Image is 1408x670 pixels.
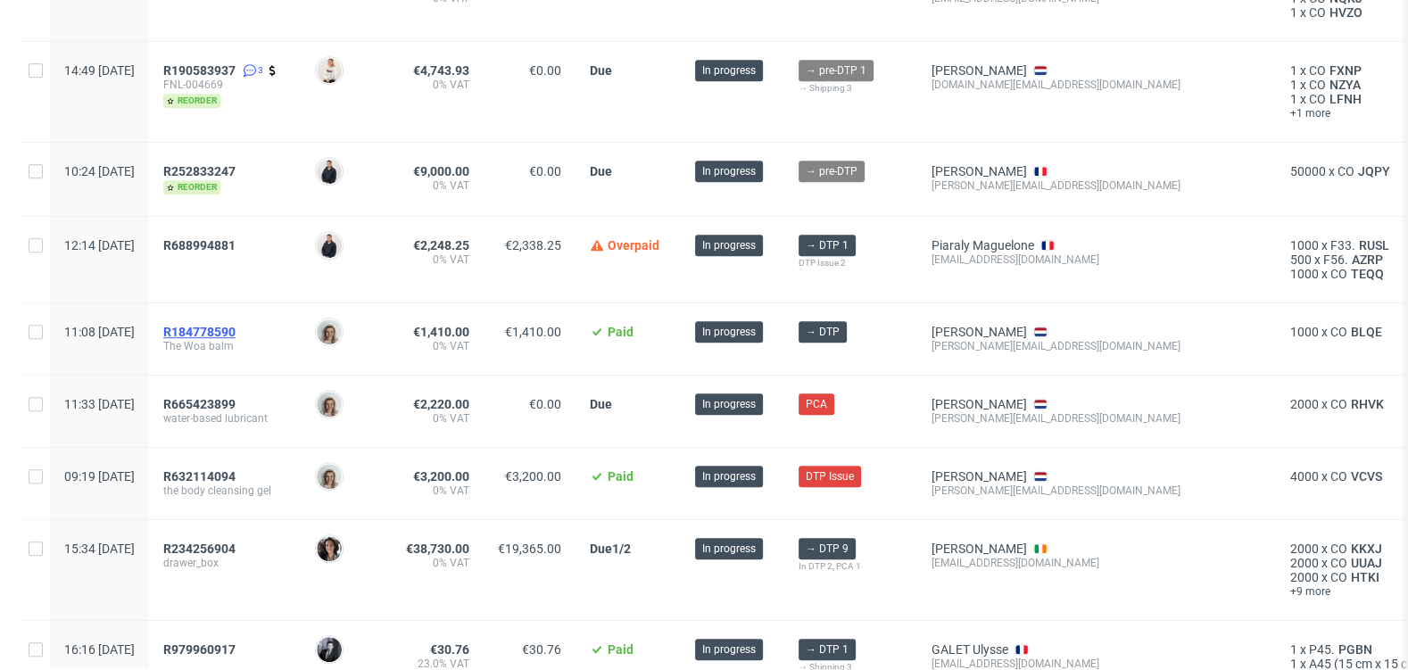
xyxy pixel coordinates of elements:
span: 12:14 [DATE] [64,238,135,252]
span: €38,730.00 [406,542,469,556]
a: R665423899 [163,397,239,411]
span: CO [1330,267,1347,281]
span: BLQE [1347,325,1386,339]
a: RUSL [1355,238,1393,252]
img: Adrian Margula [317,233,342,258]
span: R184778590 [163,325,236,339]
span: CO [1309,63,1326,78]
a: R184778590 [163,325,239,339]
span: R632114094 [163,469,236,484]
span: PCA [806,396,827,412]
a: R190583937 [163,63,239,78]
span: → DTP 1 [806,641,849,658]
div: [PERSON_NAME][EMAIL_ADDRESS][DOMAIN_NAME] [932,484,1262,498]
a: TEQQ [1347,267,1387,281]
span: 2000 [1290,556,1319,570]
span: 0% VAT [386,484,469,498]
a: Piaraly Maguelone [932,238,1034,252]
span: → pre-DTP [806,163,857,179]
a: UUAJ [1347,556,1386,570]
span: In progress [702,541,756,557]
a: RHVK [1347,397,1387,411]
span: 0% VAT [386,556,469,570]
span: the body cleansing gel [163,484,286,498]
span: reorder [163,180,220,194]
span: Due [590,63,612,78]
span: → DTP 1 [806,237,849,253]
span: 11:33 [DATE] [64,397,135,411]
div: → Shipping 3 [799,81,903,95]
div: [PERSON_NAME][EMAIL_ADDRESS][DOMAIN_NAME] [932,178,1262,193]
span: €30.76 [522,642,561,657]
a: [PERSON_NAME] [932,542,1027,556]
img: Moreno Martinez Cristina [317,536,342,561]
span: 16:16 [DATE] [64,642,135,657]
span: P45. [1309,642,1335,657]
span: €2,248.25 [413,238,469,252]
span: In progress [702,396,756,412]
span: €1,410.00 [505,325,561,339]
span: 09:19 [DATE] [64,469,135,484]
div: In DTP 2, PCA 1 [799,559,903,574]
span: In progress [702,62,756,79]
span: CO [1330,397,1347,411]
span: → DTP 9 [806,541,849,557]
a: [PERSON_NAME] [932,63,1027,78]
a: R979960917 [163,642,239,657]
a: R632114094 [163,469,239,484]
span: €0.00 [529,164,561,178]
span: €2,220.00 [413,397,469,411]
span: CO [1309,5,1326,20]
span: → DTP [806,324,840,340]
span: 2000 [1290,570,1319,584]
div: [PERSON_NAME][EMAIL_ADDRESS][DOMAIN_NAME] [932,339,1262,353]
span: CO [1330,325,1347,339]
span: 1000 [1290,238,1319,252]
span: In progress [702,641,756,658]
span: R252833247 [163,164,236,178]
span: €19,365.00 [498,542,561,556]
img: Adrian Margula [317,159,342,184]
span: 1 [1290,642,1297,657]
a: GALET Ulysse [932,642,1008,657]
span: 2000 [1290,542,1319,556]
span: 500 [1290,252,1312,267]
span: 0% VAT [386,178,469,193]
span: R665423899 [163,397,236,411]
span: Overpaid [608,238,659,252]
span: 1000 [1290,267,1319,281]
span: VCVS [1347,469,1386,484]
a: [PERSON_NAME] [932,397,1027,411]
span: €0.00 [529,63,561,78]
span: In progress [702,237,756,253]
span: 11:08 [DATE] [64,325,135,339]
span: 3 [258,63,263,78]
span: In progress [702,468,756,484]
span: F56. [1323,252,1348,267]
span: €3,200.00 [413,469,469,484]
div: [EMAIL_ADDRESS][DOMAIN_NAME] [932,556,1262,570]
span: reorder [163,94,220,108]
img: Philippe Dubuy [317,637,342,662]
span: Paid [608,642,634,657]
span: CO [1330,469,1347,484]
span: Due [590,397,612,411]
span: NZYA [1326,78,1364,92]
span: 1 [1290,78,1297,92]
a: R688994881 [163,238,239,252]
a: [PERSON_NAME] [932,469,1027,484]
span: Due [590,542,612,556]
span: R688994881 [163,238,236,252]
span: CO [1330,542,1347,556]
span: 2000 [1290,397,1319,411]
div: DTP Issue 2 [799,256,903,270]
span: CO [1338,164,1354,178]
span: In progress [702,163,756,179]
span: In progress [702,324,756,340]
span: 1 [1290,63,1297,78]
span: LFNH [1326,92,1365,106]
a: [PERSON_NAME] [932,325,1027,339]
